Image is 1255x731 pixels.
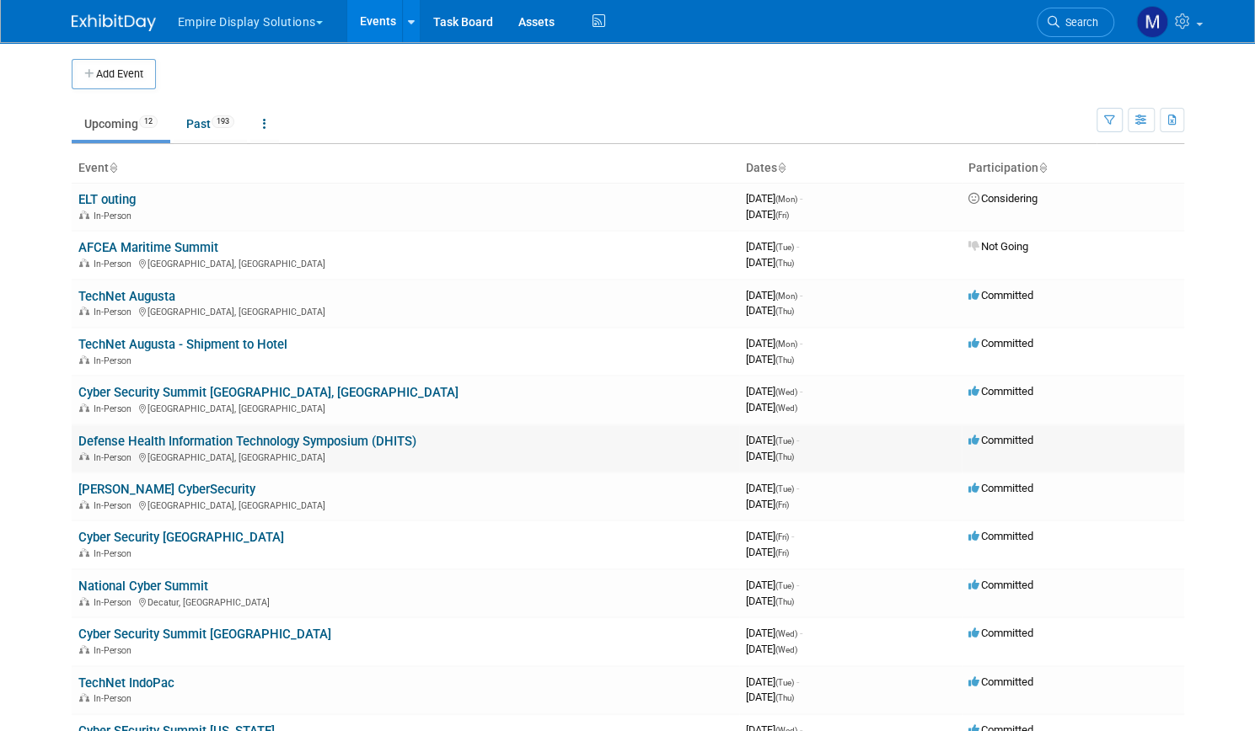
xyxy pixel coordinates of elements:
[775,452,794,462] span: (Thu)
[94,403,137,414] span: In-Person
[968,192,1038,205] span: Considering
[796,579,799,591] span: -
[968,627,1033,639] span: Committed
[746,498,789,510] span: [DATE]
[775,403,797,413] span: (Wed)
[746,401,797,414] span: [DATE]
[78,530,284,545] a: Cyber Security [GEOGRAPHIC_DATA]
[94,307,137,317] span: In-Person
[746,643,797,655] span: [DATE]
[746,579,799,591] span: [DATE]
[775,693,794,702] span: (Thu)
[746,337,802,349] span: [DATE]
[968,240,1028,253] span: Not Going
[746,627,802,639] span: [DATE]
[109,161,117,174] a: Sort by Event Name
[94,259,137,269] span: In-Person
[79,211,89,219] img: In-Person Event
[139,115,158,128] span: 12
[79,597,89,606] img: In-Person Event
[962,154,1184,183] th: Participation
[968,530,1033,542] span: Committed
[968,579,1033,591] span: Committed
[746,256,794,269] span: [DATE]
[79,500,89,509] img: In-Person Event
[968,482,1033,494] span: Committed
[775,548,789,558] span: (Fri)
[79,403,89,412] img: In-Person Event
[72,108,170,140] a: Upcoming12
[94,452,137,463] span: In-Person
[775,678,794,687] span: (Tue)
[746,691,794,703] span: [DATE]
[78,434,416,449] a: Defense Health Information Technology Symposium (DHITS)
[968,385,1033,398] span: Committed
[746,385,802,398] span: [DATE]
[1136,6,1168,38] img: Matt h
[78,595,732,608] div: Decatur, [GEOGRAPHIC_DATA]
[746,289,802,301] span: [DATE]
[746,595,794,607] span: [DATE]
[94,355,137,366] span: In-Person
[968,337,1033,349] span: Committed
[746,208,789,221] span: [DATE]
[800,289,802,301] span: -
[746,450,794,462] span: [DATE]
[775,339,797,349] span: (Mon)
[79,307,89,315] img: In-Person Event
[746,482,799,494] span: [DATE]
[174,108,247,140] a: Past193
[775,581,794,590] span: (Tue)
[775,291,797,301] span: (Mon)
[78,450,732,463] div: [GEOGRAPHIC_DATA], [GEOGRAPHIC_DATA]
[746,192,802,205] span: [DATE]
[775,307,794,316] span: (Thu)
[775,629,797,638] span: (Wed)
[78,675,174,691] a: TechNet IndoPac
[78,304,732,317] div: [GEOGRAPHIC_DATA], [GEOGRAPHIC_DATA]
[79,645,89,654] img: In-Person Event
[94,645,137,656] span: In-Person
[94,597,137,608] span: In-Person
[78,256,732,269] div: [GEOGRAPHIC_DATA], [GEOGRAPHIC_DATA]
[968,289,1033,301] span: Committed
[968,675,1033,688] span: Committed
[746,546,789,558] span: [DATE]
[79,452,89,461] img: In-Person Event
[1037,8,1114,37] a: Search
[72,59,156,89] button: Add Event
[800,627,802,639] span: -
[800,385,802,398] span: -
[746,240,799,253] span: [DATE]
[739,154,962,183] th: Dates
[78,385,459,400] a: Cyber Security Summit [GEOGRAPHIC_DATA], [GEOGRAPHIC_DATA]
[800,192,802,205] span: -
[775,532,789,542] span: (Fri)
[775,645,797,654] span: (Wed)
[94,693,137,704] span: In-Person
[791,530,794,542] span: -
[796,240,799,253] span: -
[78,192,136,207] a: ELT outing
[775,436,794,446] span: (Tue)
[775,387,797,397] span: (Wed)
[775,211,789,220] span: (Fri)
[775,259,794,268] span: (Thu)
[796,434,799,446] span: -
[78,240,218,255] a: AFCEA Maritime Summit
[79,355,89,364] img: In-Person Event
[796,482,799,494] span: -
[1038,161,1047,174] a: Sort by Participation Type
[777,161,786,174] a: Sort by Start Date
[775,195,797,204] span: (Mon)
[796,675,799,688] span: -
[775,355,794,365] span: (Thu)
[78,289,175,304] a: TechNet Augusta
[79,259,89,267] img: In-Person Event
[746,353,794,365] span: [DATE]
[78,498,732,511] div: [GEOGRAPHIC_DATA], [GEOGRAPHIC_DATA]
[212,115,234,128] span: 193
[94,548,137,559] span: In-Person
[78,337,287,352] a: TechNet Augusta - Shipment to Hotel
[94,211,137,221] span: In-Person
